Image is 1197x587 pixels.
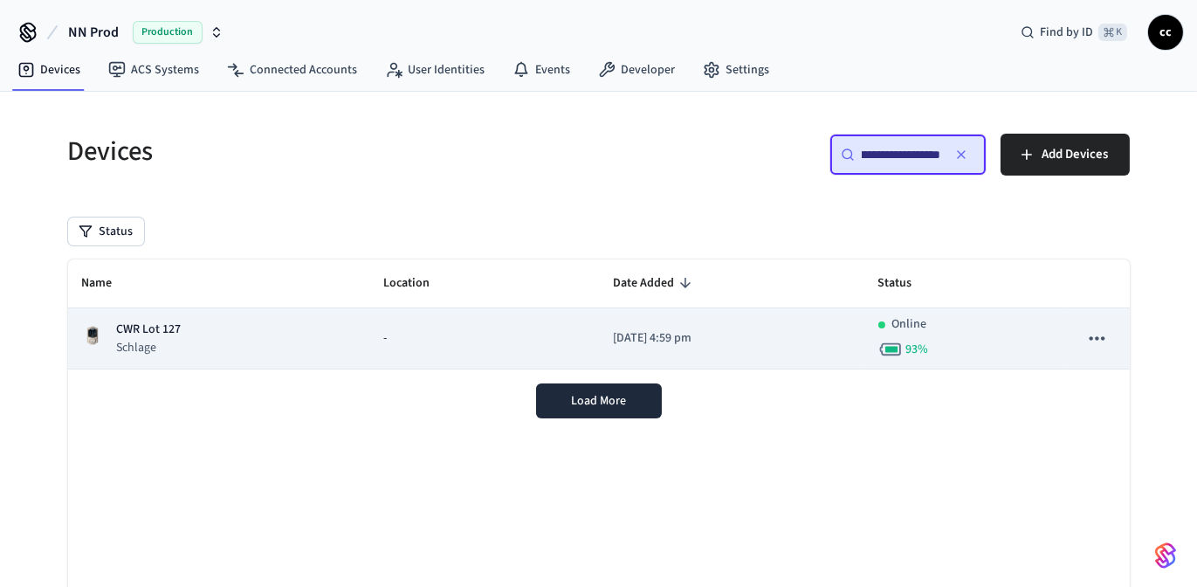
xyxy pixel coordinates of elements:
table: sticky table [68,259,1130,369]
a: Developer [584,54,689,86]
span: ⌘ K [1098,24,1127,41]
div: Find by ID⌘ K [1007,17,1141,48]
p: Online [892,315,927,334]
span: Location [383,270,452,297]
a: Connected Accounts [213,54,371,86]
span: Load More [571,392,626,410]
a: Settings [689,54,783,86]
span: Status [878,270,935,297]
span: - [383,329,387,348]
span: Find by ID [1040,24,1093,41]
span: Add Devices [1042,143,1109,166]
a: User Identities [371,54,499,86]
span: NN Prod [68,22,119,43]
button: cc [1148,15,1183,50]
span: Name [82,270,135,297]
p: Schlage [117,339,182,356]
p: CWR Lot 127 [117,321,182,339]
img: Schlage Sense Smart Deadbolt with Camelot Trim, Front [82,325,103,346]
img: SeamLogoGradient.69752ec5.svg [1155,542,1176,570]
span: Production [133,21,203,44]
h5: Devices [68,134,588,169]
a: Events [499,54,584,86]
span: cc [1150,17,1181,48]
span: 93 % [906,341,929,358]
p: [DATE] 4:59 pm [613,329,850,348]
a: ACS Systems [94,54,213,86]
button: Add Devices [1001,134,1130,176]
button: Status [68,218,144,245]
span: Date Added [613,270,697,297]
button: Load More [536,383,662,418]
a: Devices [3,54,94,86]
